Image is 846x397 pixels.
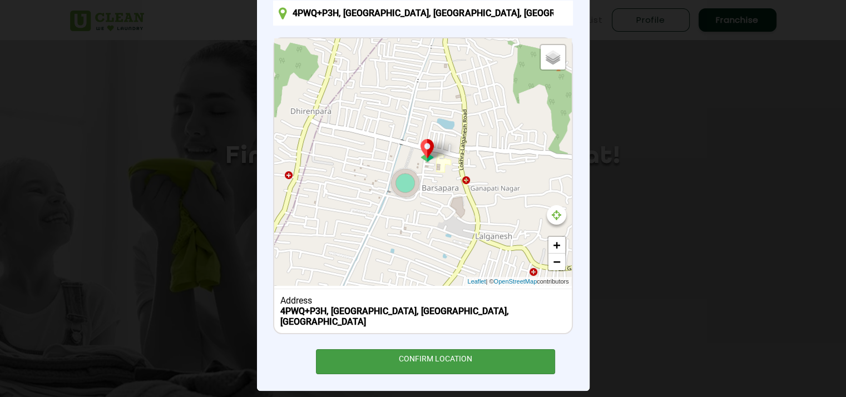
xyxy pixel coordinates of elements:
[273,1,572,26] input: Enter location
[493,277,537,286] a: OpenStreetMap
[541,45,565,70] a: Layers
[548,254,565,270] a: Zoom out
[467,277,486,286] a: Leaflet
[280,295,566,306] div: Address
[316,349,556,374] div: CONFIRM LOCATION
[280,306,509,327] b: 4PWQ+P3H, [GEOGRAPHIC_DATA], [GEOGRAPHIC_DATA], [GEOGRAPHIC_DATA]
[548,237,565,254] a: Zoom in
[464,277,571,286] div: | © contributors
